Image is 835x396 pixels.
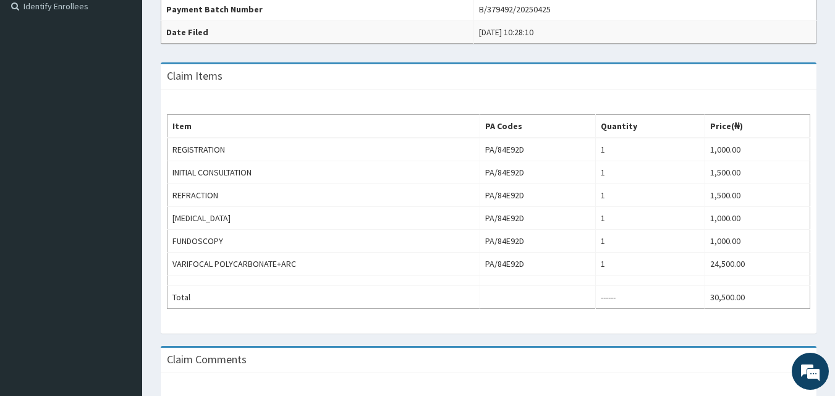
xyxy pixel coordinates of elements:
[167,184,480,207] td: REFRACTION
[595,184,705,207] td: 1
[480,184,596,207] td: PA/84E92D
[705,207,810,230] td: 1,000.00
[167,230,480,253] td: FUNDOSCOPY
[167,253,480,276] td: VARIFOCAL POLYCARBONATE+ARC
[595,207,705,230] td: 1
[480,161,596,184] td: PA/84E92D
[595,253,705,276] td: 1
[595,286,705,309] td: ------
[480,115,596,138] th: PA Codes
[480,138,596,161] td: PA/84E92D
[167,161,480,184] td: INITIAL CONSULTATION
[167,286,480,309] td: Total
[705,184,810,207] td: 1,500.00
[480,230,596,253] td: PA/84E92D
[161,21,474,44] th: Date Filed
[480,253,596,276] td: PA/84E92D
[705,115,810,138] th: Price(₦)
[167,115,480,138] th: Item
[705,230,810,253] td: 1,000.00
[595,138,705,161] td: 1
[479,3,551,15] div: B/379492/20250425
[167,138,480,161] td: REGISTRATION
[705,286,810,309] td: 30,500.00
[705,138,810,161] td: 1,000.00
[167,207,480,230] td: [MEDICAL_DATA]
[705,161,810,184] td: 1,500.00
[167,354,247,365] h3: Claim Comments
[480,207,596,230] td: PA/84E92D
[705,253,810,276] td: 24,500.00
[595,115,705,138] th: Quantity
[167,70,223,82] h3: Claim Items
[479,26,533,38] div: [DATE] 10:28:10
[595,161,705,184] td: 1
[595,230,705,253] td: 1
